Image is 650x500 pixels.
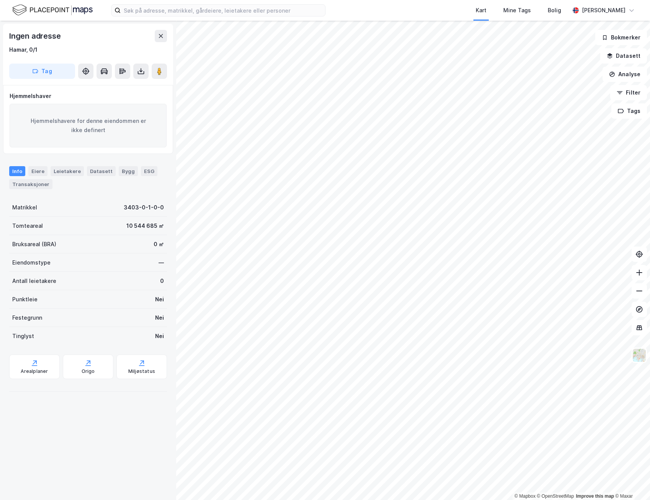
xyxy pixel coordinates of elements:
[611,103,647,119] button: Tags
[10,104,167,147] div: Hjemmelshavere for denne eiendommen er ikke definert
[12,240,56,249] div: Bruksareal (BRA)
[126,221,164,230] div: 10 544 685 ㎡
[582,6,625,15] div: [PERSON_NAME]
[10,92,167,101] div: Hjemmelshaver
[155,295,164,304] div: Nei
[141,166,157,176] div: ESG
[160,276,164,286] div: 0
[155,332,164,341] div: Nei
[9,166,25,176] div: Info
[514,493,535,499] a: Mapbox
[12,258,51,267] div: Eiendomstype
[12,332,34,341] div: Tinglyst
[548,6,561,15] div: Bolig
[9,45,38,54] div: Hamar, 0/1
[159,258,164,267] div: —
[28,166,47,176] div: Eiere
[121,5,325,16] input: Søk på adresse, matrikkel, gårdeiere, leietakere eller personer
[632,348,647,363] img: Z
[612,463,650,500] iframe: Chat Widget
[12,203,37,212] div: Matrikkel
[155,313,164,322] div: Nei
[21,368,48,374] div: Arealplaner
[503,6,531,15] div: Mine Tags
[610,85,647,100] button: Filter
[612,463,650,500] div: Kontrollprogram for chat
[600,48,647,64] button: Datasett
[119,166,138,176] div: Bygg
[12,276,56,286] div: Antall leietakere
[87,166,116,176] div: Datasett
[51,166,84,176] div: Leietakere
[154,240,164,249] div: 0 ㎡
[9,179,52,189] div: Transaksjoner
[82,368,95,374] div: Origo
[576,493,614,499] a: Improve this map
[537,493,574,499] a: OpenStreetMap
[124,203,164,212] div: 3403-0-1-0-0
[603,67,647,82] button: Analyse
[12,3,93,17] img: logo.f888ab2527a4732fd821a326f86c7f29.svg
[12,313,42,322] div: Festegrunn
[9,64,75,79] button: Tag
[9,30,62,42] div: Ingen adresse
[595,30,647,45] button: Bokmerker
[12,295,38,304] div: Punktleie
[128,368,155,374] div: Miljøstatus
[12,221,43,230] div: Tomteareal
[476,6,486,15] div: Kart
